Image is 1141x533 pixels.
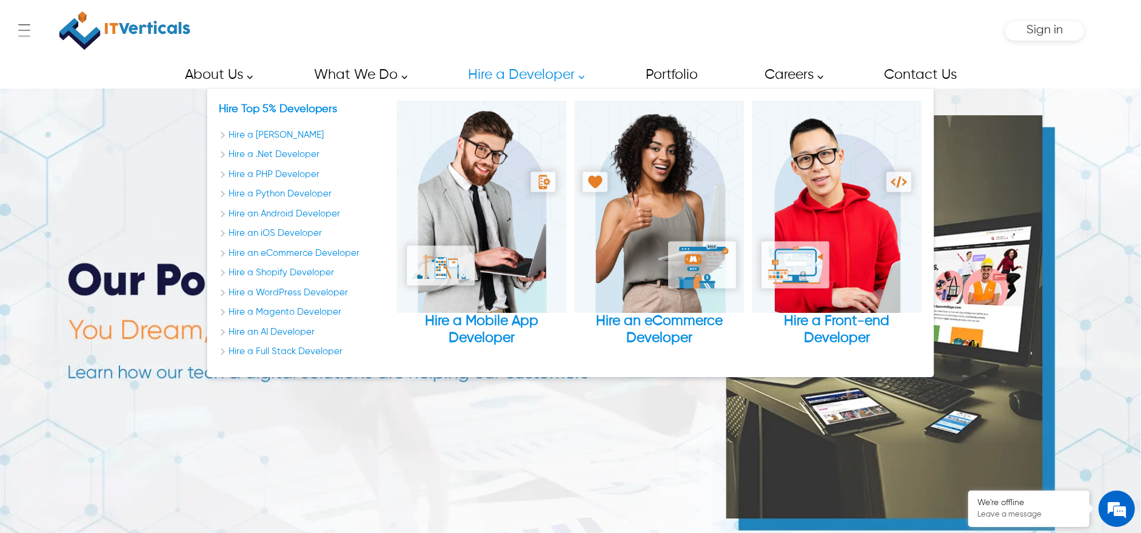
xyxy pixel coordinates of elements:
a: Portfolio [632,61,711,89]
a: What We Do [300,61,414,89]
div: Minimize live chat window [199,6,228,35]
img: IT Verticals Inc [59,6,190,55]
div: Hire a Mobile App Developer [397,101,566,364]
a: Contact Us [871,61,970,89]
a: Hire a Mobile App Developer [397,101,566,346]
div: We're offline [977,498,1080,508]
a: Hire a PHP Developer [219,168,389,182]
a: Hire an iOS Developer [219,227,389,241]
img: logo_Zg8I0qSkbAqR2WFHt3p6CTuqpyXMFPubPcD2OT02zFN43Cy9FUNNG3NEPhM_Q1qe_.png [21,73,51,79]
em: Driven by SalesIQ [95,318,154,326]
a: Sign in [1026,27,1063,35]
a: Hire an AI Developer [219,326,389,340]
a: Hire a Shopify Developer [219,266,389,280]
div: Hire a Mobile App Developer [397,313,566,346]
span: We are offline. Please leave us a message. [25,153,212,275]
img: Hire an eCommerce Developer [574,101,744,313]
a: Careers [751,61,830,89]
div: Hire an eCommerce Developer [574,313,744,346]
div: Leave a message [63,68,204,84]
div: Hire a Front-end Developer [752,313,922,346]
a: IT Verticals Inc [57,6,192,55]
div: Hire an eCommerce Developer [574,101,744,364]
a: Hire a Full Stack Developer [219,345,389,359]
a: Hire an eCommerce Developer [219,247,389,261]
a: Hire a Developer [454,61,591,89]
em: Submit [178,374,220,390]
p: Leave a message [977,510,1080,520]
span: Sign in [1026,24,1063,36]
textarea: Type your message and click 'Submit' [6,331,231,374]
a: Hire an Android Developer [219,207,389,221]
div: Hire a Front-end Developer [752,101,922,364]
a: Hire a Laravel Developer [219,129,389,142]
a: Hire a Front-end Developer [752,101,922,346]
img: salesiqlogo_leal7QplfZFryJ6FIlVepeu7OftD7mt8q6exU6-34PB8prfIgodN67KcxXM9Y7JQ_.png [84,318,92,326]
a: Our Services [219,104,337,115]
a: About Us [171,61,259,89]
img: Hire a Front-end Developer [752,101,922,313]
a: Hire a WordPress Developer [219,286,389,300]
img: Hire a Mobile App Developer [397,101,566,313]
a: Hire a .Net Developer [219,148,389,162]
a: Hire a Python Developer [219,187,389,201]
a: Hire a Magento Developer [219,306,389,320]
a: Hire an eCommerce Developer [574,101,744,346]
